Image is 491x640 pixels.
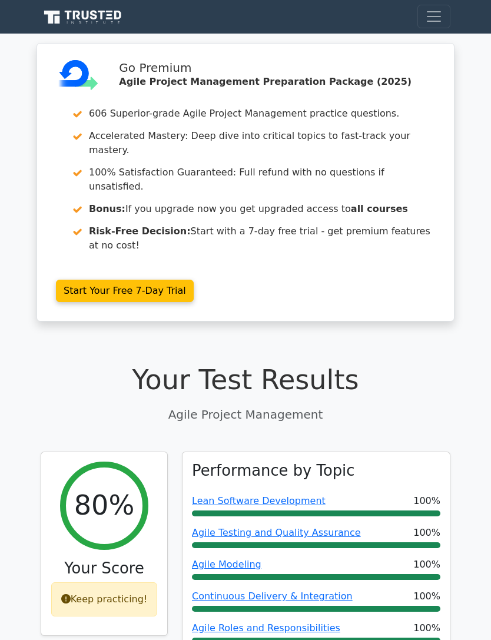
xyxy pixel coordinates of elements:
span: 100% [413,526,440,540]
a: Agile Roles and Responsibilities [192,622,340,634]
span: 100% [413,494,440,508]
span: 100% [413,558,440,572]
a: Continuous Delivery & Integration [192,591,353,602]
button: Toggle navigation [417,5,450,28]
p: Agile Project Management [41,406,450,423]
a: Lean Software Development [192,495,326,506]
span: 100% [413,589,440,603]
h2: 80% [74,489,135,522]
a: Agile Testing and Quality Assurance [192,527,361,538]
h3: Performance by Topic [192,462,354,480]
h3: Your Score [51,559,158,578]
span: 100% [413,621,440,635]
h1: Your Test Results [41,364,450,396]
a: Start Your Free 7-Day Trial [56,280,194,302]
div: Keep practicing! [51,582,158,616]
a: Agile Modeling [192,559,261,570]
